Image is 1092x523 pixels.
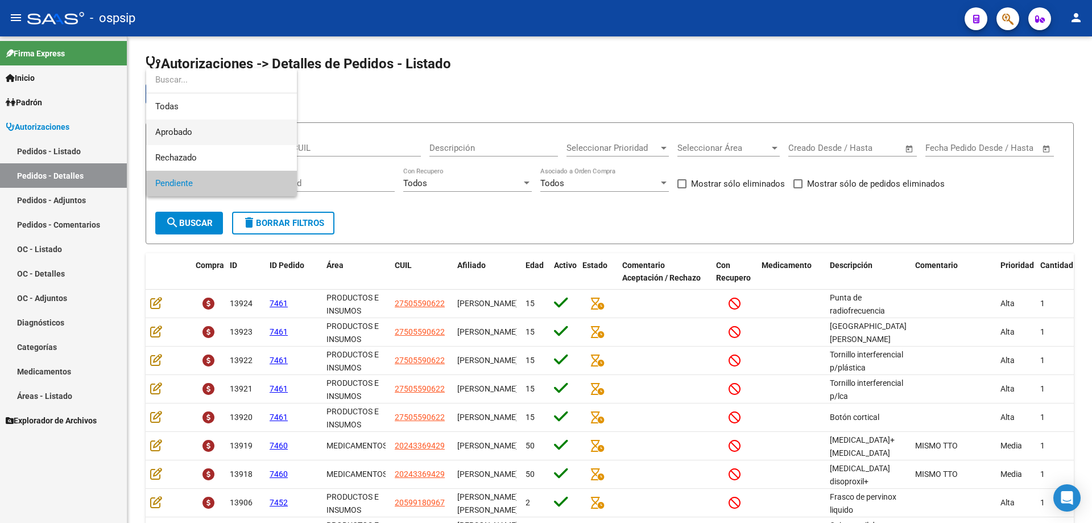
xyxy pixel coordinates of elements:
[155,127,192,137] span: Aprobado
[155,153,197,163] span: Rechazado
[1053,484,1081,512] div: Open Intercom Messenger
[155,178,193,188] span: Pendiente
[146,67,297,93] input: dropdown search
[155,94,288,120] span: Todas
